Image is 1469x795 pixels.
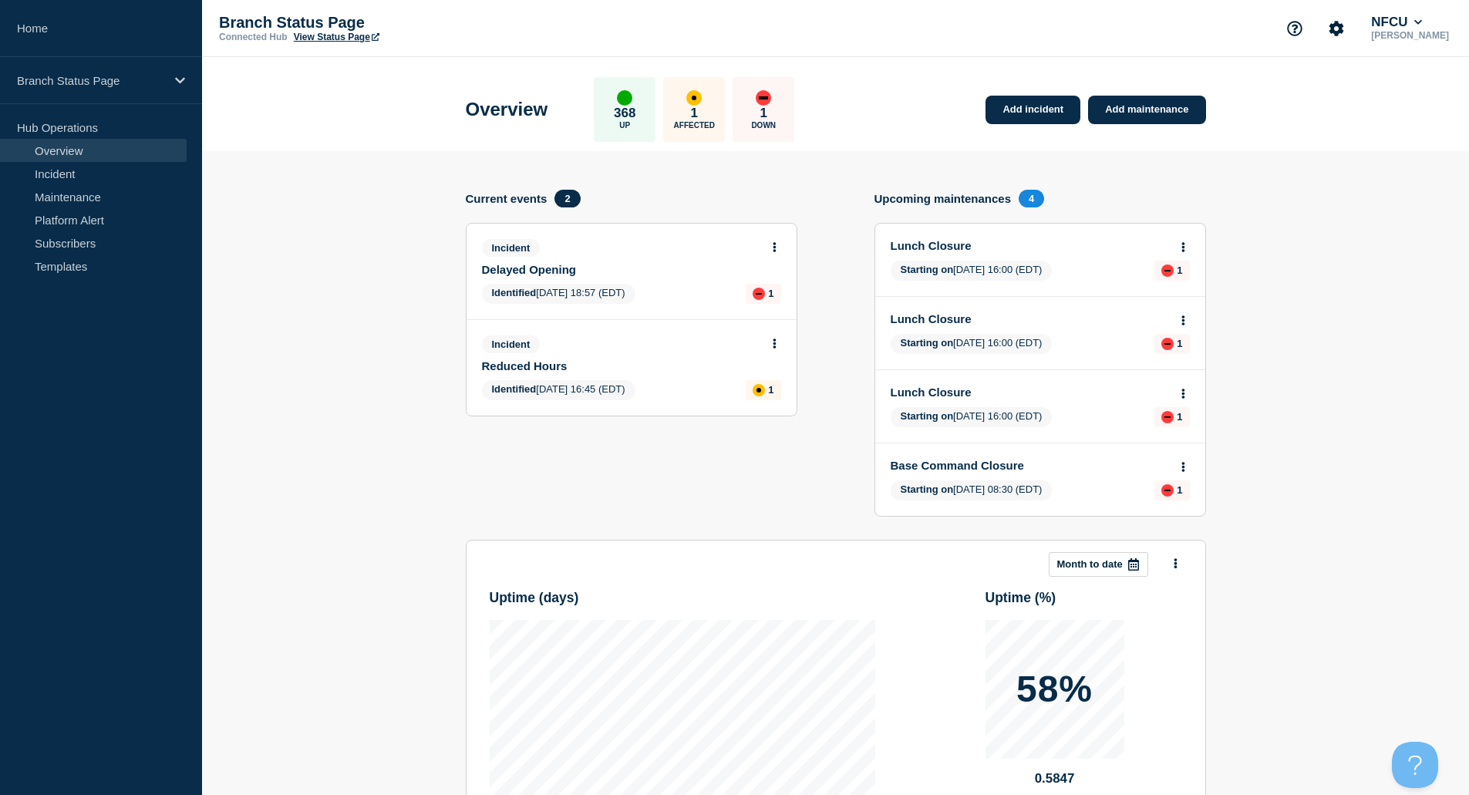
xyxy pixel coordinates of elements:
[617,90,632,106] div: up
[490,590,579,606] h3: Uptime ( days )
[891,480,1053,500] span: [DATE] 08:30 (EDT)
[482,239,541,257] span: Incident
[891,261,1053,281] span: [DATE] 16:00 (EDT)
[874,192,1012,205] h4: Upcoming maintenances
[891,239,1169,252] a: Lunch Closure
[901,410,954,422] span: Starting on
[1177,411,1182,423] p: 1
[294,32,379,42] a: View Status Page
[753,288,765,300] div: down
[554,190,580,207] span: 2
[482,263,760,276] a: Delayed Opening
[482,380,635,400] span: [DATE] 16:45 (EDT)
[891,459,1169,472] a: Base Command Closure
[1088,96,1205,124] a: Add maintenance
[219,14,527,32] p: Branch Status Page
[986,771,1124,787] p: 0.5847
[1177,264,1182,276] p: 1
[1161,264,1174,277] div: down
[768,288,773,299] p: 1
[753,384,765,396] div: affected
[891,407,1053,427] span: [DATE] 16:00 (EDT)
[466,99,548,120] h1: Overview
[1368,15,1425,30] button: NFCU
[891,334,1053,354] span: [DATE] 16:00 (EDT)
[891,312,1169,325] a: Lunch Closure
[466,192,548,205] h4: Current events
[619,121,630,130] p: Up
[492,383,537,395] span: Identified
[1368,30,1452,41] p: [PERSON_NAME]
[686,90,702,106] div: affected
[1161,484,1174,497] div: down
[492,287,537,298] span: Identified
[1016,671,1093,708] p: 58%
[219,32,288,42] p: Connected Hub
[482,335,541,353] span: Incident
[986,96,1080,124] a: Add incident
[1279,12,1311,45] button: Support
[1019,190,1044,207] span: 4
[1161,411,1174,423] div: down
[756,90,771,106] div: down
[901,264,954,275] span: Starting on
[482,284,635,304] span: [DATE] 18:57 (EDT)
[901,483,954,495] span: Starting on
[674,121,715,130] p: Affected
[17,74,165,87] p: Branch Status Page
[1049,552,1148,577] button: Month to date
[691,106,698,121] p: 1
[614,106,635,121] p: 368
[1177,338,1182,349] p: 1
[1057,558,1123,570] p: Month to date
[1177,484,1182,496] p: 1
[482,359,760,372] a: Reduced Hours
[760,106,767,121] p: 1
[768,384,773,396] p: 1
[891,386,1169,399] a: Lunch Closure
[901,337,954,349] span: Starting on
[751,121,776,130] p: Down
[1392,742,1438,788] iframe: Help Scout Beacon - Open
[1161,338,1174,350] div: down
[986,590,1056,606] h3: Uptime ( % )
[1320,12,1353,45] button: Account settings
